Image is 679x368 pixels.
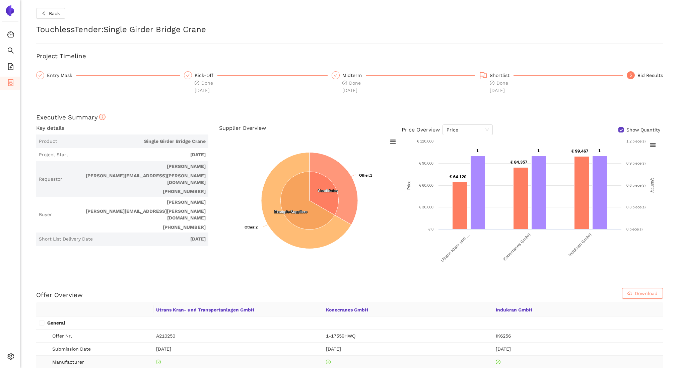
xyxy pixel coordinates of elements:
[637,71,663,79] div: Bid Results
[342,80,361,93] span: Done [DATE]
[52,345,151,353] span: Submission Date
[65,173,206,186] div: [PERSON_NAME][EMAIL_ADDRESS][PERSON_NAME][DOMAIN_NAME]
[407,181,412,190] text: Price
[479,71,623,94] div: Shortlistcheck-circleDone[DATE]
[195,80,213,93] span: Done [DATE]
[274,210,307,214] text: Example Suppliers
[402,124,493,135] div: Price Overview
[42,11,46,16] span: left
[511,160,528,165] text: € 84.357
[419,161,434,165] text: € 90.000
[650,178,655,193] text: Quantity
[342,71,366,79] div: Midterm
[38,73,42,77] span: check
[624,127,663,133] span: Show Quantity
[7,351,14,364] span: setting
[55,224,206,231] div: [PHONE_NUMBER]
[428,227,433,231] text: € 0
[476,148,479,153] text: 1
[626,139,646,143] text: 1.2 piece(s)
[65,188,206,195] div: [PHONE_NUMBER]
[156,360,161,364] span: check-circle
[571,149,589,154] text: € 99.467
[326,305,490,313] span: Konecranes GmbH
[36,52,663,61] h3: Project Timeline
[626,161,646,165] text: 0.9 piece(s)
[567,232,593,257] text: Indukran GmbH
[417,139,433,143] text: € 120.000
[490,80,508,93] span: Done [DATE]
[36,71,180,79] div: Entry Mask
[419,183,434,187] text: € 60.000
[635,290,658,297] span: Download
[326,346,341,352] span: [DATE]
[502,232,532,262] text: Konecranes GmbH
[342,81,347,85] span: check-circle
[55,208,206,221] div: [PERSON_NAME][EMAIL_ADDRESS][PERSON_NAME][DOMAIN_NAME]
[36,330,153,343] td: Offer Nr.
[36,8,65,19] button: leftBack
[39,152,68,158] span: Project Start
[49,10,60,17] span: Back
[490,81,494,85] span: check-circle
[39,211,52,218] span: Buyer
[490,71,514,79] div: Shortlist
[186,73,190,77] span: check
[156,333,175,339] span: A210250
[622,288,663,299] button: cloud-downloadDownload
[36,316,153,330] td: General
[598,148,601,153] text: 1
[7,77,14,90] span: container
[95,236,206,243] span: [DATE]
[479,71,487,79] span: flag
[65,163,206,170] div: [PERSON_NAME]
[99,114,106,120] span: info-circle
[52,332,151,340] span: Offer Nr.
[47,320,65,326] b: General
[39,236,93,243] span: Short List Delivery Date
[359,173,372,177] text: 1
[39,176,62,183] span: Requestor
[245,225,258,229] text: 2
[52,358,151,366] span: Manufacturer
[627,291,632,296] span: cloud-download
[36,124,219,132] h4: Key details
[7,29,14,42] span: dashboard
[55,199,206,206] div: [PERSON_NAME]
[7,61,14,74] span: file-add
[326,360,331,364] span: check-circle
[195,81,199,85] span: check-circle
[156,305,321,313] span: Utrans Kran- und Transportanlagen GmbH
[36,291,83,299] h3: Offer Overview
[359,173,370,177] tspan: Other:
[7,45,14,58] span: search
[627,71,663,79] div: 5Bid Results
[36,24,663,35] h2: TouchlessTender : Single Girder Bridge Crane
[496,360,500,364] span: check-circle
[537,148,540,153] text: 1
[5,5,15,16] img: Logo
[326,333,355,339] span: 1-17559HWQ
[36,343,153,356] td: Submission Date
[626,183,646,187] text: 0.6 piece(s)
[496,346,511,352] span: [DATE]
[195,71,217,79] div: Kick-Off
[47,71,76,79] div: Entry Mask
[419,205,434,209] text: € 30.000
[630,73,632,78] span: 5
[447,125,489,135] span: Price
[626,205,646,209] text: 0.3 piece(s)
[334,73,338,77] span: check
[71,152,206,158] span: [DATE]
[626,227,642,231] text: 0 piece(s)
[36,113,663,122] h3: Executive Summary
[450,174,467,179] text: € 64.120
[440,232,471,263] text: Utrans Kran- und …
[39,320,45,326] button: Collapse row
[39,138,57,145] span: Product
[156,346,171,352] span: [DATE]
[496,333,511,339] span: IK6256
[496,305,660,313] span: Indukran GmbH
[318,189,338,193] text: Candidates
[245,225,256,229] tspan: Other:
